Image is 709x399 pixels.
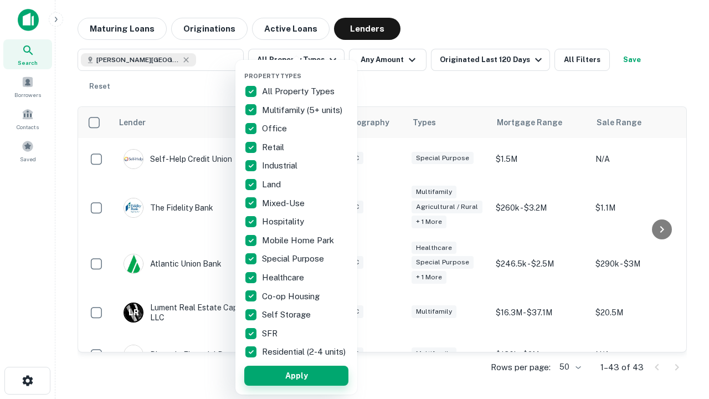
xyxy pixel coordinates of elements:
[244,366,348,386] button: Apply
[262,104,345,117] p: Multifamily (5+ units)
[654,310,709,364] iframe: Chat Widget
[262,141,286,154] p: Retail
[262,345,348,359] p: Residential (2-4 units)
[262,271,306,284] p: Healthcare
[262,178,283,191] p: Land
[262,290,322,303] p: Co-op Housing
[262,159,300,172] p: Industrial
[262,234,336,247] p: Mobile Home Park
[262,252,326,265] p: Special Purpose
[262,85,337,98] p: All Property Types
[262,327,280,340] p: SFR
[244,73,301,79] span: Property Types
[262,122,289,135] p: Office
[262,308,313,321] p: Self Storage
[262,197,307,210] p: Mixed-Use
[262,215,306,228] p: Hospitality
